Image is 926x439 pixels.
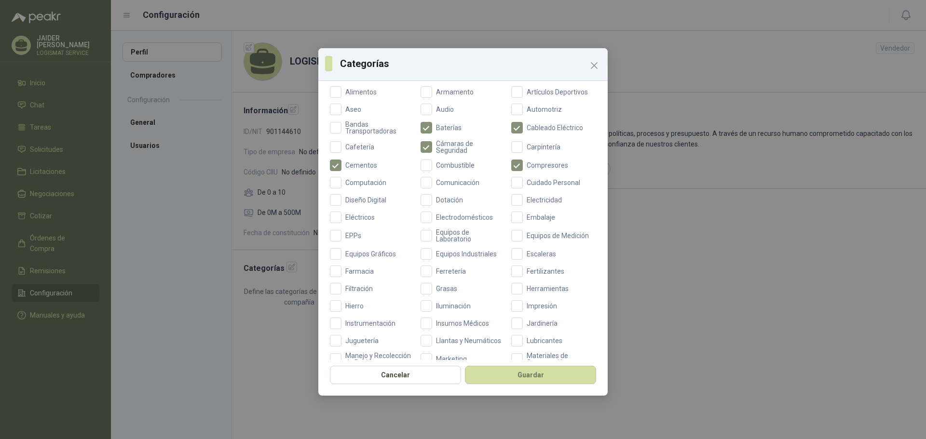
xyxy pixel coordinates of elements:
button: Cancelar [330,366,461,384]
span: Artículos Deportivos [523,89,592,95]
span: Cableado Eléctrico [523,124,587,131]
span: Cementos [341,162,381,169]
span: Materiales de Construcción [523,352,596,366]
span: Iluminación [432,303,475,309]
span: Cuidado Personal [523,179,584,186]
button: Guardar [465,366,596,384]
h3: Categorías [340,56,601,71]
span: Dotación [432,197,467,203]
span: Eléctricos [341,214,379,221]
span: Embalaje [523,214,559,221]
span: Equipos Industriales [432,251,501,257]
span: Juguetería [341,337,382,344]
span: Baterías [432,124,465,131]
span: Herramientas [523,285,572,292]
span: Compresores [523,162,572,169]
span: Grasas [432,285,461,292]
span: Llantas y Neumáticos [432,337,505,344]
span: Computación [341,179,390,186]
span: Alimentos [341,89,381,95]
span: Filtración [341,285,377,292]
span: Audio [432,106,458,113]
span: Electrodomésticos [432,214,497,221]
span: Lubricantes [523,337,566,344]
span: Equipos de Laboratorio [432,229,505,242]
span: Armamento [432,89,477,95]
span: Equipos Gráficos [341,251,400,257]
span: Combustible [432,162,478,169]
span: Insumos Médicos [432,320,493,327]
span: Farmacia [341,268,378,275]
span: Carpintería [523,144,564,150]
span: Automotriz [523,106,566,113]
span: Aseo [341,106,365,113]
span: Fertilizantes [523,268,568,275]
span: Bandas Transportadoras [341,121,415,134]
span: Equipos de Medición [523,232,593,239]
span: Jardinería [523,320,561,327]
span: Escaleras [523,251,560,257]
span: Cafetería [341,144,378,150]
span: EPPs [341,232,365,239]
span: Electricidad [523,197,566,203]
span: Ferretería [432,268,470,275]
span: Diseño Digital [341,197,390,203]
span: Instrumentación [341,320,399,327]
span: Comunicación [432,179,483,186]
span: Hierro [341,303,368,309]
span: Impresión [523,303,561,309]
span: Marketing [432,356,471,362]
span: Cámaras de Seguridad [432,140,505,154]
button: Close [586,58,602,73]
span: Manejo y Recolección de Residuos [341,352,415,366]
